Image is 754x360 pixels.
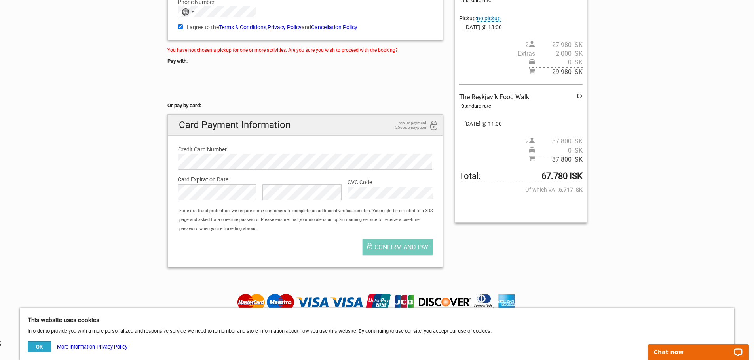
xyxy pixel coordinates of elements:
[477,15,501,22] span: Change pickup place
[219,24,266,30] a: Terms & Conditions
[178,7,198,17] button: Selected country
[429,121,439,131] i: 256bit encryption
[167,57,443,66] h5: Pay with:
[178,175,433,184] label: Card Expiration Date
[559,185,583,194] strong: 6.717 ISK
[529,146,583,155] span: Pickup price
[167,46,443,55] div: You have not chosen a pickup for one or more activities. Are you sure you wish to proceed with th...
[535,155,583,164] span: 37.800 ISK
[28,341,51,352] button: OK
[311,24,357,30] a: Cancellation Policy
[518,49,583,58] span: Extras
[459,23,582,32] span: [DATE] @ 13:00
[348,178,433,187] label: CVC Code
[168,115,443,136] h2: Card Payment Information
[459,93,529,101] span: The Reykjavík Food Walk
[643,335,754,360] iframe: LiveChat chat widget
[535,58,583,67] span: 0 ISK
[529,58,583,67] span: Pickup price
[57,344,95,350] a: More information
[167,75,239,91] iframe: Secure payment button frame
[525,137,583,146] span: 2 person(s)
[235,293,519,311] img: Tourdesk accepts
[459,119,582,128] span: [DATE] @ 11:00
[541,172,583,181] strong: 67.780 ISK
[535,41,583,49] span: 27.980 ISK
[97,344,127,350] a: Privacy Policy
[28,341,127,352] div: -
[525,41,583,49] span: 2 person(s)
[374,243,429,251] span: Confirm and pay
[535,137,583,146] span: 37.800 ISK
[535,146,583,155] span: 0 ISK
[268,24,302,30] a: Privacy Policy
[167,101,443,110] h5: Or pay by card:
[459,15,501,22] span: Pickup:
[529,155,583,164] span: Subtotal
[178,23,433,32] label: I agree to the , and
[28,316,726,324] h5: This website uses cookies
[529,67,583,76] span: Subtotal
[387,121,426,130] span: secure payment 256bit encryption
[459,185,582,194] span: Of which VAT:
[175,207,443,233] div: For extra fraud protection, we require some customers to complete an additional verification step...
[20,308,734,360] div: In order to provide you with a more personalized and responsive service we need to remember and s...
[461,102,582,111] div: Standard rate
[459,172,582,181] span: Total to be paid
[363,239,433,255] button: Confirm and pay
[535,49,583,58] span: 2.000 ISK
[178,145,433,154] label: Credit Card Number
[535,68,583,76] span: 29.980 ISK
